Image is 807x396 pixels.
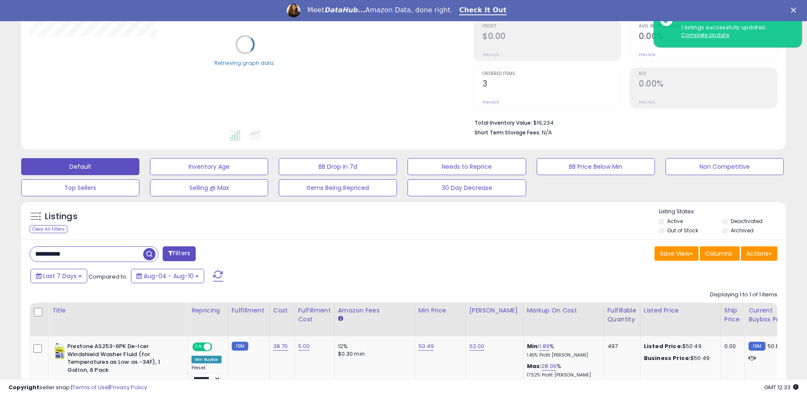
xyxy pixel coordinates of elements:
a: Privacy Policy [110,383,147,391]
span: Last 7 Days [43,272,77,280]
a: 28.06 [541,362,557,371]
button: Default [21,158,139,175]
div: Ship Price [724,306,741,324]
div: Clear All Filters [30,225,67,233]
button: BB Drop in 7d [279,158,397,175]
div: Amazon Fees [338,306,411,315]
div: 12% [338,343,408,350]
div: Fulfillment Cost [298,306,331,324]
div: Preset: [191,365,222,384]
div: Title [52,306,184,315]
small: Prev: N/A [639,52,655,57]
label: Active [667,218,683,225]
div: Markup on Cost [527,306,600,315]
label: Deactivated [731,218,763,225]
div: Current Buybox Price [749,306,792,324]
div: Fulfillable Quantity [607,306,637,324]
span: Compared to: [89,273,128,281]
a: 50.49 [419,342,434,351]
strong: Copyright [8,383,39,391]
button: Columns [700,246,740,261]
b: Short Term Storage Fees: [474,129,541,136]
li: $19,234 [474,117,771,127]
div: Repricing [191,306,225,315]
div: 1 listings successfully updated. [675,24,796,39]
div: seller snap | | [8,384,147,392]
p: 17.52% Profit [PERSON_NAME] [527,372,597,378]
button: Top Sellers [21,179,139,196]
h2: 0.00% [639,31,777,43]
button: Inventory Age [150,158,268,175]
b: Listed Price: [644,342,682,350]
a: Check It Out [459,6,507,15]
h2: 3 [483,79,621,90]
img: Profile image for Georgie [287,4,300,17]
span: Profit [483,24,621,29]
span: Ordered Items [483,72,621,76]
div: [PERSON_NAME] [469,306,520,315]
img: 41ekfsv25JL._SL40_.jpg [54,343,65,360]
b: Min: [527,342,540,350]
b: Prestone AS253-6PK De-Icer Windshield Washer Fluid (for Temperatures as Low as -34F), 1 Gallon, 6... [67,343,170,376]
p: Listing States: [659,208,786,216]
a: Terms of Use [72,383,108,391]
div: $50.49 [644,343,714,350]
b: Total Inventory Value: [474,119,532,126]
a: 38.70 [273,342,288,351]
th: The percentage added to the cost of goods (COGS) that forms the calculator for Min & Max prices. [523,303,604,336]
div: $0.30 min [338,350,408,358]
div: 0.00 [724,343,738,350]
label: Out of Stock [667,227,698,234]
small: Prev: N/A [639,100,655,105]
h5: Listings [45,211,78,223]
div: % [527,363,597,378]
a: 1.89 [539,342,549,351]
span: OFF [211,343,225,351]
span: 2025-08-18 12:33 GMT [764,383,799,391]
span: Aug-04 - Aug-10 [144,272,194,280]
b: Max: [527,362,542,370]
button: Last 7 Days [31,269,87,283]
div: Close [791,8,799,13]
button: Save View [654,246,699,261]
i: DataHub... [324,6,365,14]
small: FBM [749,342,765,351]
div: Retrieving graph data.. [214,59,276,67]
button: Items Being Repriced [279,179,397,196]
p: 1.45% Profit [PERSON_NAME] [527,352,597,358]
span: Columns [705,249,732,258]
span: 50.81 [768,342,781,350]
div: Cost [273,306,291,315]
span: ON [193,343,204,351]
div: Meet Amazon Data, done right. [307,6,452,14]
b: Business Price: [644,354,691,362]
button: Non Competitive [666,158,784,175]
a: 5.00 [298,342,310,351]
h2: 0.00% [639,79,777,90]
div: 497 [607,343,634,350]
u: Complete Update [681,31,729,39]
div: Fulfillment [232,306,266,315]
button: Aug-04 - Aug-10 [131,269,204,283]
button: BB Price Below Min [537,158,655,175]
button: 30 Day Decrease [408,179,526,196]
button: Selling @ Max [150,179,268,196]
div: Min Price [419,306,462,315]
small: FBM [232,342,248,351]
a: 62.00 [469,342,485,351]
h2: $0.00 [483,31,621,43]
span: Avg. Buybox Share [639,24,777,29]
div: $50.49 [644,354,714,362]
span: N/A [542,128,552,137]
div: Listed Price [644,306,717,315]
small: Prev: N/A [483,100,499,105]
span: ROI [639,72,777,76]
div: Displaying 1 to 1 of 1 items [710,291,777,299]
button: Actions [741,246,777,261]
small: Amazon Fees. [338,315,343,323]
label: Archived [731,227,754,234]
div: Win BuyBox [191,356,222,363]
small: Prev: N/A [483,52,499,57]
div: % [527,343,597,358]
button: Filters [163,246,196,261]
